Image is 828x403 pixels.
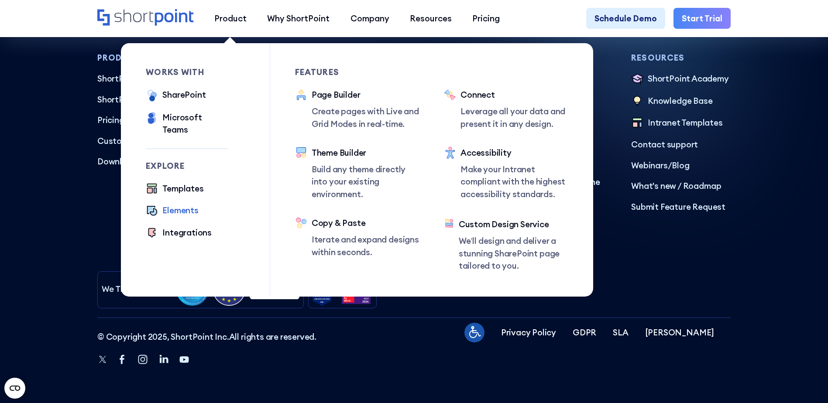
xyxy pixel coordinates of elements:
div: Accessibility [460,147,568,159]
a: ShortPoint Academy [631,72,731,86]
a: Instagram [137,353,149,367]
a: SharePoint [146,89,206,103]
a: Twitter [97,354,108,366]
a: Start Trial [673,8,731,28]
a: Custom Design Services [97,135,247,147]
button: Open CMP widget [4,378,25,399]
a: Home [97,9,194,27]
p: Make your Intranet compliant with the highest accessibility standards. [460,163,568,200]
div: Elements [162,204,198,216]
p: Knowledge Base [648,95,712,108]
a: Copy & PasteIterate and expand designs within seconds. [295,217,419,258]
h3: Products [97,53,247,62]
h3: Resources [631,53,731,62]
div: Resources [410,12,452,24]
a: Blog [672,160,689,171]
a: ShortPoint forMicrosoft Teams [97,93,247,106]
a: Facebook [116,353,128,367]
iframe: Chat Widget [671,302,828,403]
div: Why ShortPoint [267,12,330,24]
span: ShortPoint for [97,73,153,84]
div: Company [350,12,389,24]
a: AccessibilityMake your Intranet compliant with the highest accessibility standards. [444,147,568,201]
div: Copy & Paste [312,217,419,229]
div: Pricing [472,12,500,24]
p: Intranet Templates [648,116,723,130]
a: Resources [399,8,462,28]
a: Theme BuilderBuild any theme directly into your existing environment. [295,147,419,200]
div: Explore [146,162,228,170]
div: Features [295,68,419,76]
div: works with [146,68,228,76]
a: Microsoft Teams [146,111,228,136]
a: Why ShortPoint [257,8,340,28]
a: GDPR [573,326,596,338]
p: Iterate and expand designs within seconds. [312,233,419,258]
p: ShortPoint Academy [648,72,729,86]
a: What's new / Roadmap [631,180,731,192]
a: ConnectLeverage all your data and present it in any design. [444,89,568,130]
span: ShortPoint for [97,94,153,105]
a: Product [204,8,257,28]
a: ShortPoint forSharePoint [97,72,247,85]
a: Page BuilderCreate pages with Live and Grid Modes in real-time. [295,89,419,130]
div: Theme Builder [312,147,419,159]
p: Build any theme directly into your existing environment. [312,163,419,200]
a: Youtube [178,353,190,367]
p: SharePoint [97,72,247,85]
div: Custom Design Service [459,218,568,230]
span: © Copyright 2025, ShortPoint Inc. [97,331,229,342]
a: Intranet Templates [631,116,731,130]
a: Custom Design ServiceWe’ll design and deliver a stunning SharePoint page tailored to you. [444,218,568,272]
a: Elements [146,204,198,218]
a: Contact support [631,138,731,150]
a: Submit Feature Request [631,201,731,213]
p: / [631,159,731,171]
a: Download ShortPoint [97,155,247,167]
div: Integrations [162,226,212,239]
p: Microsoft Teams [97,93,247,106]
a: SLA [613,326,628,338]
p: Leverage all your data and present it in any design. [460,105,568,130]
a: Knowledge Base [631,95,731,108]
div: Microsoft Teams [162,111,228,136]
p: We’ll design and deliver a stunning SharePoint page tailored to you. [459,235,568,272]
a: Pricing [462,8,510,28]
a: Webinars [631,160,667,171]
a: Privacy Policy [501,326,556,338]
div: Product [214,12,247,24]
a: Company [340,8,399,28]
p: Create pages with Live and Grid Modes in real-time. [312,105,419,130]
a: Templates [146,182,203,196]
a: Schedule Demo [586,8,665,28]
div: SharePoint [162,89,206,101]
div: Templates [162,182,203,195]
a: Pricing [97,114,247,126]
a: Integrations [146,226,212,240]
a: Linkedin [158,353,170,367]
p: All rights are reserved. [97,331,316,343]
a: [PERSON_NAME] [645,326,715,338]
div: Page Builder [312,89,419,101]
div: Connect [460,89,568,101]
